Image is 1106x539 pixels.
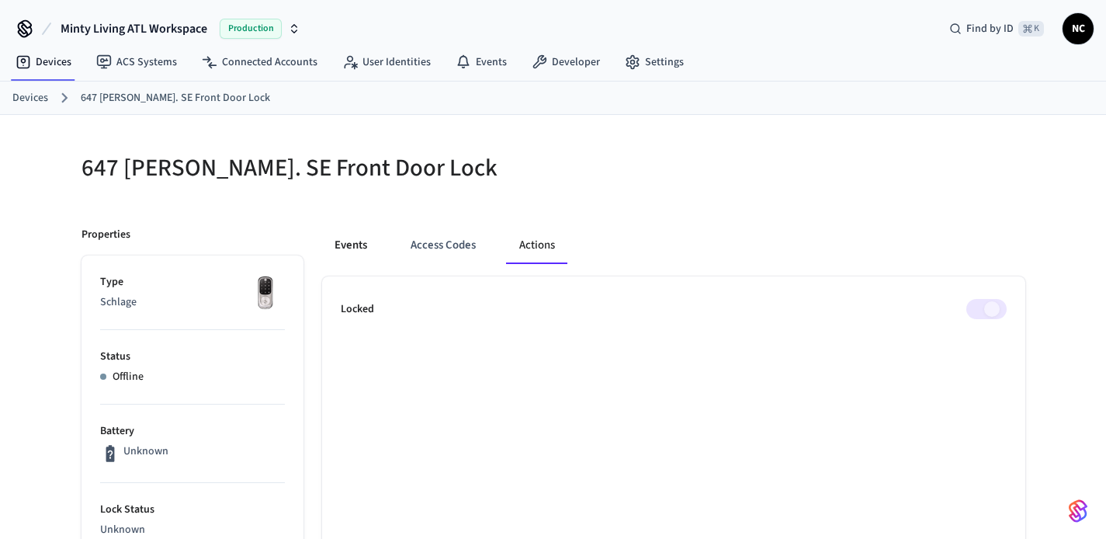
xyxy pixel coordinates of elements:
[189,48,330,76] a: Connected Accounts
[330,48,443,76] a: User Identities
[519,48,612,76] a: Developer
[100,522,285,538] p: Unknown
[246,274,285,313] img: Yale Assure Touchscreen Wifi Smart Lock, Satin Nickel, Front
[507,227,567,264] button: Actions
[100,423,285,440] p: Battery
[1069,499,1087,523] img: SeamLogoGradient.69752ec5.svg
[966,21,1014,37] span: Find by ID
[84,48,189,76] a: ACS Systems
[398,227,488,264] button: Access Codes
[1018,21,1044,37] span: ⌘ K
[81,90,270,106] a: 647 [PERSON_NAME]. SE Front Door Lock
[81,227,130,243] p: Properties
[81,152,544,184] h5: 647 [PERSON_NAME]. SE Front Door Lock
[1063,13,1094,44] button: NC
[61,19,207,38] span: Minty Living ATL Workspace
[12,90,48,106] a: Devices
[100,274,285,290] p: Type
[113,369,144,385] p: Offline
[443,48,519,76] a: Events
[341,301,374,318] p: Locked
[100,349,285,365] p: Status
[322,227,1025,264] div: ant example
[3,48,84,76] a: Devices
[322,227,380,264] button: Events
[220,19,282,39] span: Production
[612,48,696,76] a: Settings
[100,294,285,311] p: Schlage
[937,15,1056,43] div: Find by ID⌘ K
[1064,15,1092,43] span: NC
[100,502,285,518] p: Lock Status
[123,443,168,460] p: Unknown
